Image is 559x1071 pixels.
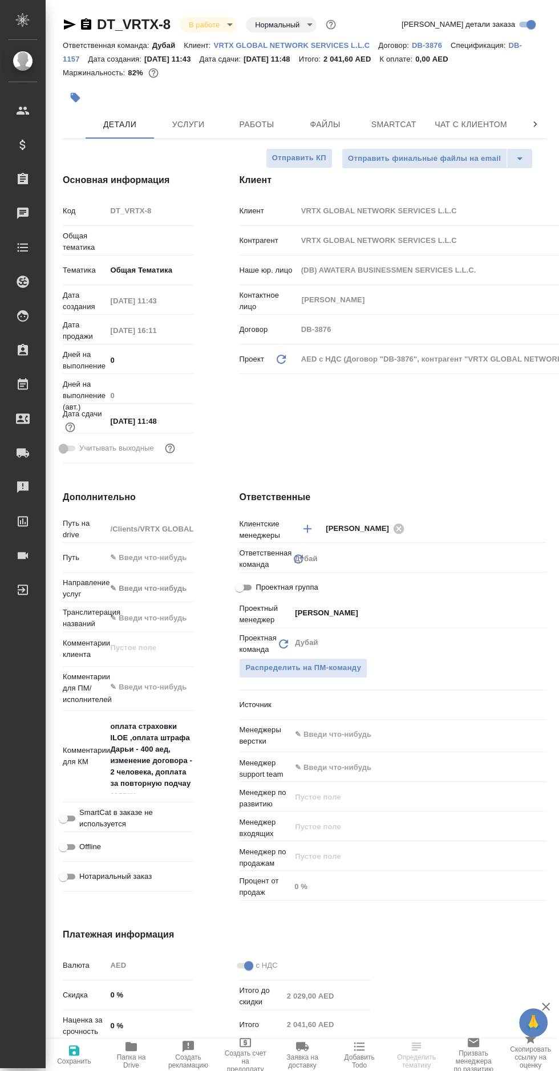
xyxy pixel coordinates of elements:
p: Проект [239,354,264,365]
span: Папка на Drive [110,1053,153,1069]
span: Отправить финальные файлы на email [348,152,501,165]
p: Источник [239,699,290,711]
button: Отправить финальные файлы на email [342,148,507,169]
span: Чат с клиентом [435,117,507,132]
span: Offline [79,841,101,853]
p: Менеджер входящих [239,817,290,839]
input: ✎ Введи что-нибудь [106,413,193,429]
p: Итого до скидки [239,985,282,1008]
a: DT_VRTX-8 [97,17,171,32]
textarea: оплата страховки ILOE ,оплата штрафа Дарьи - 400 аед, изменение договора - 2 человека, доплата за... [106,717,193,793]
p: 0,00 AED [415,55,456,63]
p: Дата продажи [63,319,106,342]
input: Пустое поле [294,790,520,804]
p: Тематика [63,265,106,276]
p: [DATE] 11:43 [144,55,200,63]
p: Спецификация: [451,41,508,50]
button: Скопировать ссылку для ЯМессенджера [63,18,76,31]
button: Призвать менеджера по развитию [445,1039,502,1071]
button: Создать рекламацию [160,1039,217,1071]
button: Open [540,528,542,530]
span: Нотариальный заказ [79,871,152,882]
p: [DATE] 11:48 [244,55,299,63]
p: Клиент [239,205,297,217]
div: [PERSON_NAME] [326,521,408,535]
input: Пустое поле [106,322,193,339]
h4: Платежная информация [63,928,370,942]
p: Комментарии для ПМ/исполнителей [63,671,106,705]
span: SmartCat в заказе не используется [79,807,185,830]
p: Проектный менеджер [239,603,290,626]
p: Наценка за срочность [63,1015,106,1037]
div: Общая Тематика [106,261,209,280]
span: Услуги [161,117,216,132]
p: 2 041,60 AED [323,55,379,63]
input: Пустое поле [283,988,370,1005]
span: [PERSON_NAME] [326,523,396,534]
button: Отправить КП [266,148,333,168]
a: DB-3876 [412,40,451,50]
p: К оплате: [379,55,415,63]
span: [PERSON_NAME] детали заказа [402,19,515,30]
p: Код [63,205,106,217]
input: Пустое поле [106,202,193,219]
button: Доп статусы указывают на важность/срочность заказа [323,17,338,32]
p: Наше юр. лицо [239,265,297,276]
p: 82% [128,68,145,77]
span: 🙏 [524,1011,543,1035]
p: Дубай [152,41,184,50]
span: Определить тематику [395,1053,438,1069]
span: Отправить КП [272,152,326,165]
p: Договор [239,324,297,335]
button: Определить тематику [388,1039,445,1071]
button: Если добавить услуги и заполнить их объемом, то дата рассчитается автоматически [63,420,78,435]
p: Процент от продаж [239,875,290,898]
button: Нормальный [252,20,303,30]
p: Направление услуг [63,577,106,600]
p: Комментарии для КМ [63,745,106,768]
button: Добавить тэг [63,85,88,110]
div: ✎ Введи что-нибудь [110,583,196,594]
button: Open [540,766,542,769]
span: Создать рекламацию [167,1053,210,1069]
div: ✎ Введи что-нибудь [106,579,209,598]
input: Пустое поле [106,387,193,404]
p: Транслитерация названий [63,607,106,630]
div: ​ [290,695,546,715]
p: Путь [63,552,106,563]
button: Заявка на доставку [274,1039,331,1071]
button: Open [540,612,542,614]
div: В работе [246,17,317,33]
input: Пустое поле [106,521,193,537]
p: Дней на выполнение [63,349,106,372]
p: Клиент: [184,41,213,50]
span: с НДС [256,960,277,971]
span: Файлы [298,117,353,132]
input: Пустое поле [294,820,520,833]
div: Дубай [290,549,546,569]
p: Ответственная команда: [63,41,152,50]
p: Менеджер по развитию [239,787,290,810]
input: ✎ Введи что-нибудь [106,987,193,1003]
p: Контрагент [239,235,297,246]
button: Скопировать ссылку [79,18,93,31]
a: VRTX GLOBAL NETWORK SERVICES L.L.C [214,40,379,50]
p: Итого [239,1019,282,1031]
p: Скидка [63,989,106,1001]
input: Пустое поле [294,849,520,863]
p: Дата создания [63,290,106,313]
button: 360.00 AED; [146,66,161,80]
div: split button [342,148,533,169]
p: Договор: [378,41,412,50]
button: Добавить менеджера [294,515,321,542]
p: VRTX GLOBAL NETWORK SERVICES L.L.C [214,41,379,50]
span: Smartcat [366,117,421,132]
button: 🙏 [519,1008,548,1037]
button: Скопировать ссылку на оценку заказа [502,1039,559,1071]
span: Распределить на ПМ-команду [245,662,361,675]
input: ✎ Введи что-нибудь [294,760,505,774]
h4: Дополнительно [63,490,193,504]
button: Добавить Todo [331,1039,388,1071]
input: Пустое поле [106,293,193,309]
input: ✎ Введи что-нибудь [106,352,193,368]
